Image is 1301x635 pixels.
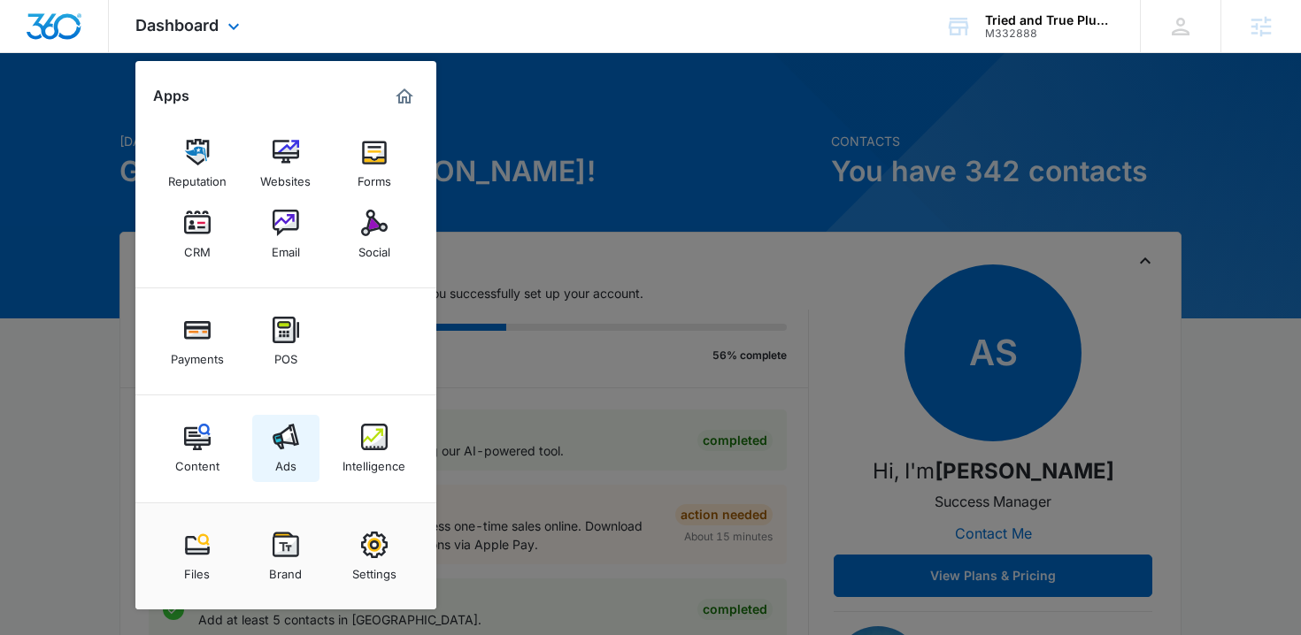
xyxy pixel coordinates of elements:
div: Ads [275,450,296,473]
img: tab_keywords_by_traffic_grey.svg [176,103,190,117]
a: Ads [252,415,319,482]
div: Domain: [DOMAIN_NAME] [46,46,195,60]
div: Email [272,236,300,259]
a: Reputation [164,130,231,197]
div: Forms [358,165,391,188]
div: CRM [184,236,211,259]
div: account id [985,27,1114,40]
a: Content [164,415,231,482]
div: account name [985,13,1114,27]
div: Payments [171,343,224,366]
div: POS [274,343,297,366]
div: v 4.0.25 [50,28,87,42]
a: Email [252,201,319,268]
div: Keywords by Traffic [196,104,298,116]
img: logo_orange.svg [28,28,42,42]
div: Settings [352,558,396,581]
a: Files [164,523,231,590]
div: Intelligence [343,450,405,473]
div: Websites [260,165,311,188]
a: Settings [341,523,408,590]
img: website_grey.svg [28,46,42,60]
div: Domain Overview [67,104,158,116]
div: Files [184,558,210,581]
a: POS [252,308,319,375]
div: Brand [269,558,302,581]
h2: Apps [153,88,189,104]
a: Marketing 360® Dashboard [390,82,419,111]
a: Forms [341,130,408,197]
a: Social [341,201,408,268]
div: Reputation [168,165,227,188]
a: Intelligence [341,415,408,482]
a: CRM [164,201,231,268]
a: Payments [164,308,231,375]
a: Brand [252,523,319,590]
a: Websites [252,130,319,197]
div: Social [358,236,390,259]
span: Dashboard [135,16,219,34]
div: Content [175,450,219,473]
img: tab_domain_overview_orange.svg [48,103,62,117]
